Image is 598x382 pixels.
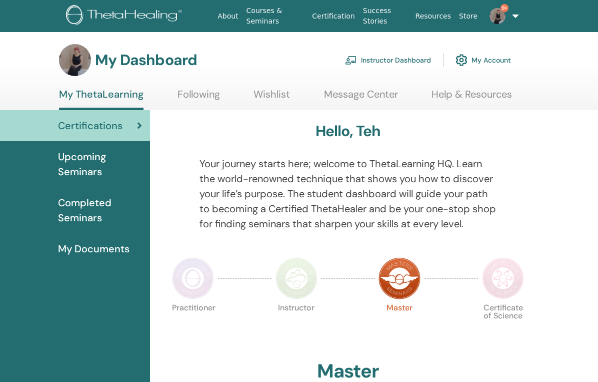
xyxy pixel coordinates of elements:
[58,195,142,225] span: Completed Seminars
[345,49,431,71] a: Instructor Dashboard
[213,7,242,26] a: About
[455,52,467,69] img: cog.svg
[66,5,185,28] img: logo.png
[253,88,290,108] a: Wishlist
[482,304,524,346] p: Certificate of Science
[431,88,512,108] a: Help & Resources
[411,7,455,26] a: Resources
[172,304,214,346] p: Practitioner
[359,2,411,31] a: Success Stories
[315,122,381,140] h3: Hello, Teh
[275,257,317,299] img: Instructor
[242,2,308,31] a: Courses & Seminars
[455,49,511,71] a: My Account
[345,56,357,65] img: chalkboard-teacher.svg
[455,7,481,26] a: Store
[378,257,420,299] img: Master
[308,7,358,26] a: Certification
[177,88,220,108] a: Following
[58,118,122,133] span: Certifications
[95,51,197,69] h3: My Dashboard
[500,4,508,12] span: 9+
[59,88,143,110] a: My ThetaLearning
[58,149,142,179] span: Upcoming Seminars
[58,241,129,256] span: My Documents
[275,304,317,346] p: Instructor
[199,156,497,231] p: Your journey starts here; welcome to ThetaLearning HQ. Learn the world-renowned technique that sh...
[378,304,420,346] p: Master
[172,257,214,299] img: Practitioner
[489,8,505,24] img: default.jpg
[324,88,398,108] a: Message Center
[59,44,91,76] img: default.jpg
[482,257,524,299] img: Certificate of Science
